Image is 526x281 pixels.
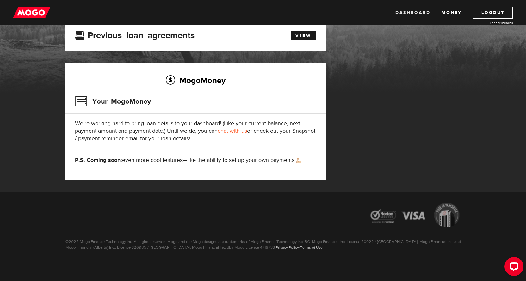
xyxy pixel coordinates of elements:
[75,120,316,143] p: We're working hard to bring loan details to your dashboard! (Like your current balance, next paym...
[218,127,247,135] a: chat with us
[75,93,151,110] h3: Your MogoMoney
[296,158,301,163] img: strong arm emoji
[499,254,526,281] iframe: LiveChat chat widget
[75,30,195,39] h3: Previous loan agreements
[442,7,461,19] a: Money
[364,198,466,234] img: legal-icons-92a2ffecb4d32d839781d1b4e4802d7b.png
[276,245,299,250] a: Privacy Policy
[61,234,466,250] p: ©2025 Mogo Finance Technology Inc. All rights reserved. Mogo and the Mogo designs are trademarks ...
[300,245,323,250] a: Terms of Use
[75,74,316,87] h2: MogoMoney
[291,31,316,40] a: View
[75,156,316,164] p: even more cool features—like the ability to set up your own payments
[13,7,50,19] img: mogo_logo-11ee424be714fa7cbb0f0f49df9e16ec.png
[395,7,430,19] a: Dashboard
[75,156,122,164] strong: P.S. Coming soon:
[466,21,513,25] a: Lender licences
[473,7,513,19] a: Logout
